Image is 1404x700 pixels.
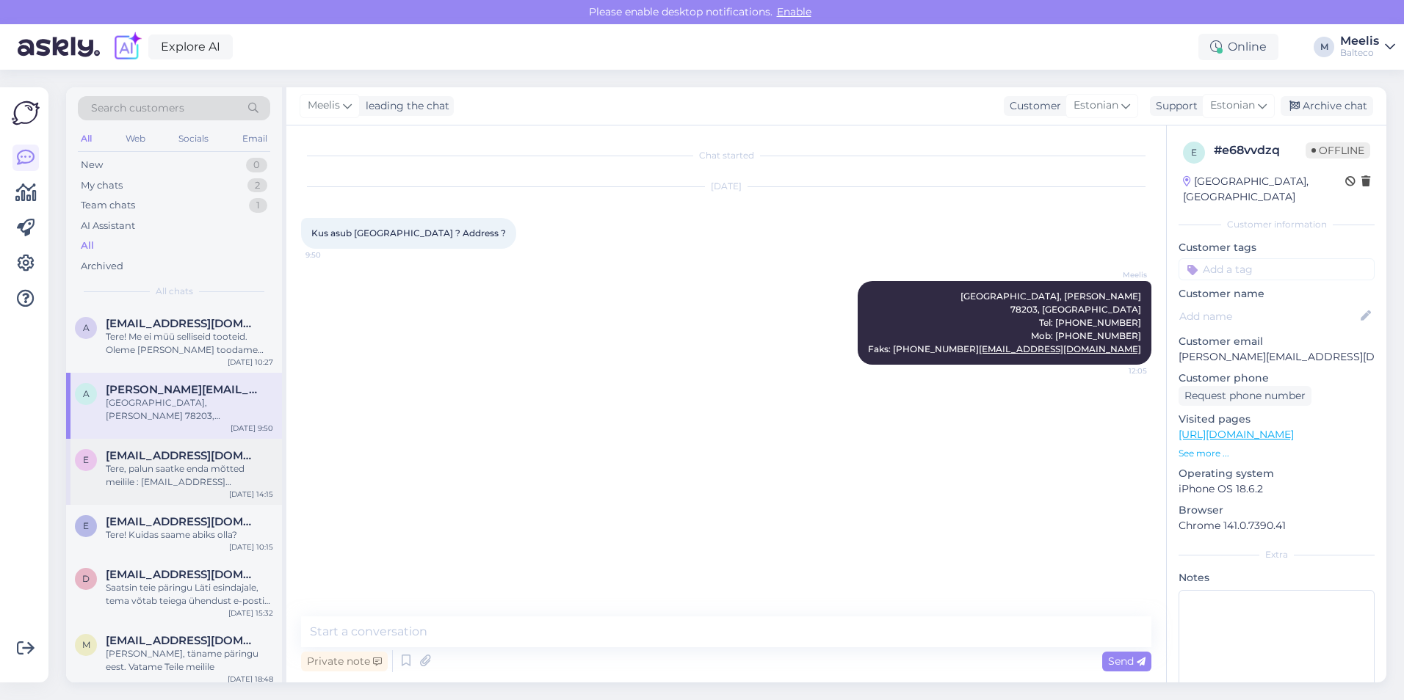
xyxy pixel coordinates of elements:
div: Chat started [301,149,1151,162]
span: Offline [1306,142,1370,158]
p: iPhone OS 18.6.2 [1179,481,1375,497]
span: e [1191,147,1197,158]
a: Explore AI [148,34,233,59]
span: dariapatterns@gmail.com [106,568,258,581]
div: [DATE] [301,180,1151,193]
div: AI Assistant [81,219,135,233]
p: Customer email [1179,334,1375,349]
div: [DATE] 15:32 [228,608,273,619]
span: Andres@jumbostrap.com [106,383,258,396]
div: [DATE] 9:50 [231,423,273,434]
p: Customer tags [1179,240,1375,255]
div: [DATE] 10:15 [229,542,273,553]
div: [GEOGRAPHIC_DATA], [PERSON_NAME] 78203, [GEOGRAPHIC_DATA] Tel: [PHONE_NUMBER] Mob: [PHONE_NUMBER]... [106,396,273,423]
p: [PERSON_NAME][EMAIL_ADDRESS][DOMAIN_NAME] [1179,349,1375,365]
div: Tere! Me ei müü selliseid tooteid. Oleme [PERSON_NAME] toodame vanne, dušitooteid, vannitoamööblit. [106,330,273,357]
p: Customer name [1179,286,1375,302]
p: Customer phone [1179,371,1375,386]
div: Customer [1004,98,1061,114]
div: Archived [81,259,123,274]
span: Kus asub [GEOGRAPHIC_DATA] ? Address ? [311,227,506,238]
a: [URL][DOMAIN_NAME] [1179,428,1294,441]
div: Archive chat [1281,96,1373,116]
span: Meelis [1092,269,1147,280]
div: 1 [249,198,267,213]
span: Meelis [308,98,340,114]
div: 2 [247,178,267,193]
span: Enable [772,5,816,18]
img: explore-ai [112,32,142,62]
div: [DATE] 18:48 [228,674,273,685]
div: Support [1150,98,1198,114]
img: Askly Logo [12,99,40,127]
span: Estonian [1210,98,1255,114]
p: See more ... [1179,447,1375,460]
span: 9:50 [305,249,361,260]
div: [DATE] 14:15 [229,489,273,500]
div: Online [1198,34,1278,60]
span: d [82,573,90,584]
div: All [78,129,95,148]
div: leading the chat [360,98,449,114]
div: Saatsin teie päringu Läti esindajale, tema võtab teiega ühendust e-posti aadressil, mille olete l... [106,581,273,608]
span: a [83,322,90,333]
span: All chats [156,285,193,298]
p: Chrome 141.0.7390.41 [1179,518,1375,533]
div: Customer information [1179,218,1375,231]
p: Visited pages [1179,412,1375,427]
input: Add name [1179,308,1358,324]
a: MeelisBalteco [1340,35,1395,59]
span: endrikreimer@hotmail.com [106,449,258,462]
div: New [81,158,103,172]
div: Meelis [1340,35,1379,47]
div: [DATE] 10:27 [228,357,273,368]
a: [EMAIL_ADDRESS][DOMAIN_NAME] [979,343,1141,354]
div: Socials [175,129,211,148]
span: engeli.salus@gmail.com [106,515,258,528]
span: Search customers [91,101,184,116]
div: My chats [81,178,123,193]
div: [GEOGRAPHIC_DATA], [GEOGRAPHIC_DATA] [1183,174,1345,205]
div: [PERSON_NAME], täname päringu eest. Vatame Teile meilile [106,647,273,674]
div: Private note [301,652,388,671]
div: All [81,238,94,253]
span: e [83,520,89,531]
div: 0 [246,158,267,172]
div: # e68vvdzq [1214,142,1306,159]
div: Web [123,129,148,148]
div: Tere, palun saatke enda mõtted meilile : [EMAIL_ADDRESS][DOMAIN_NAME] ja vaatame, kuidas saame ai... [106,462,273,489]
p: Notes [1179,570,1375,586]
span: m [82,639,90,650]
span: [GEOGRAPHIC_DATA], [PERSON_NAME] 78203, [GEOGRAPHIC_DATA] Tel: [PHONE_NUMBER] Mob: [PHONE_NUMBER]... [868,291,1141,354]
span: e [83,454,89,465]
span: Estonian [1074,98,1118,114]
div: Request phone number [1179,386,1311,406]
div: M [1314,37,1334,57]
span: margus.masing@saku.ee [106,634,258,647]
p: Operating system [1179,466,1375,481]
span: Send [1108,655,1146,668]
p: Browser [1179,503,1375,518]
div: Balteco [1340,47,1379,59]
div: Email [239,129,270,148]
input: Add a tag [1179,258,1375,280]
div: Tere! Kuidas saame abiks olla? [106,528,273,542]
div: Team chats [81,198,135,213]
span: A [83,388,90,399]
span: aaryanramirro@gmail.com [106,317,258,330]
span: 12:05 [1092,365,1147,376]
div: Extra [1179,548,1375,561]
